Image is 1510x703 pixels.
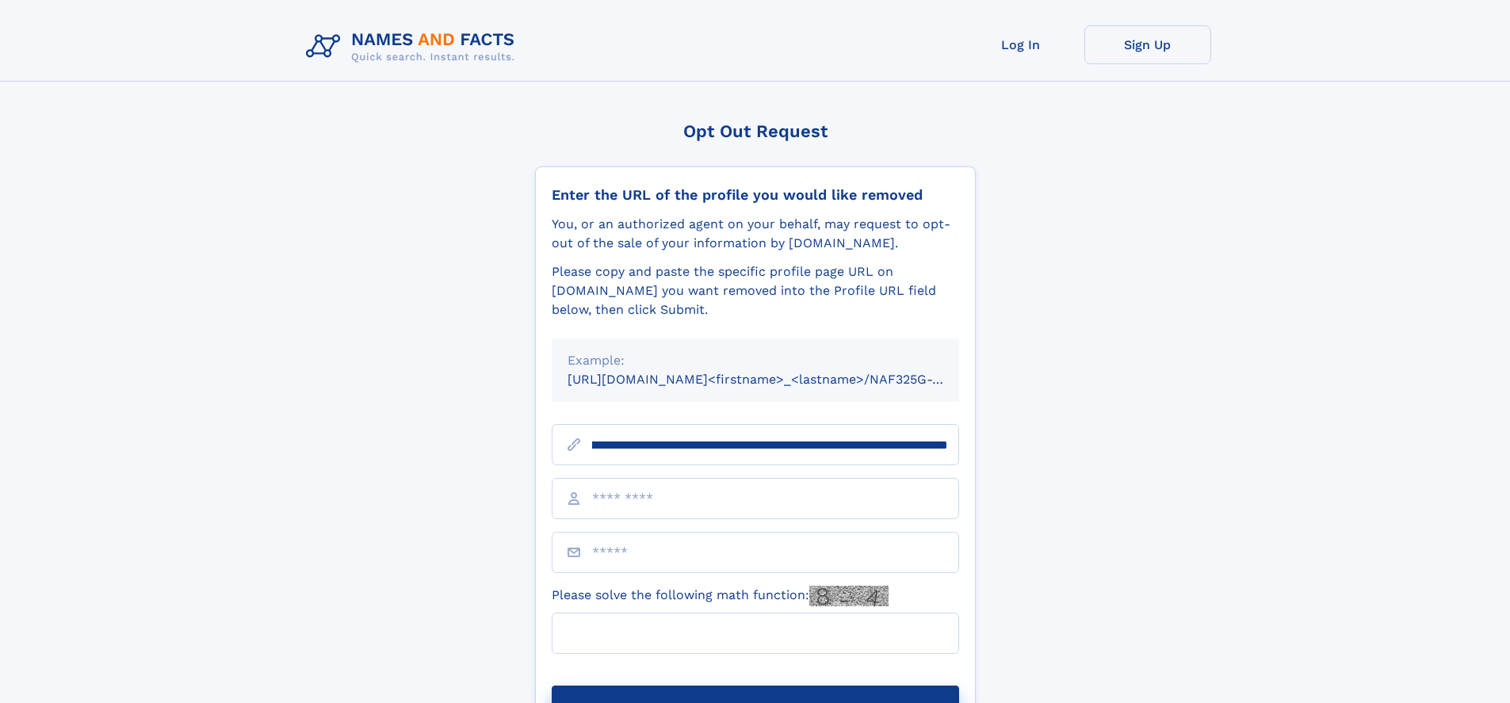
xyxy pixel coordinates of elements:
[300,25,528,68] img: Logo Names and Facts
[552,586,889,606] label: Please solve the following math function:
[552,186,959,204] div: Enter the URL of the profile you would like removed
[552,262,959,319] div: Please copy and paste the specific profile page URL on [DOMAIN_NAME] you want removed into the Pr...
[568,372,989,387] small: [URL][DOMAIN_NAME]<firstname>_<lastname>/NAF325G-xxxxxxxx
[535,121,976,141] div: Opt Out Request
[958,25,1084,64] a: Log In
[552,215,959,253] div: You, or an authorized agent on your behalf, may request to opt-out of the sale of your informatio...
[1084,25,1211,64] a: Sign Up
[568,351,943,370] div: Example:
